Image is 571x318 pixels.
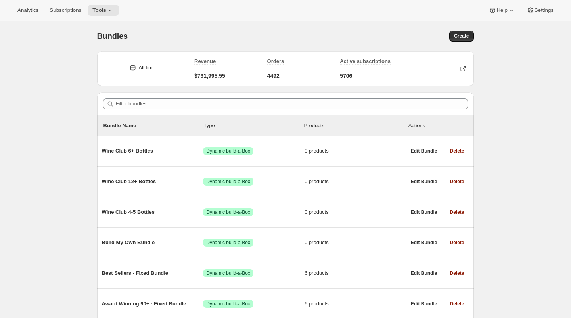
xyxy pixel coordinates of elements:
span: Delete [450,209,464,215]
span: Dynamic build-a-Box [206,209,250,215]
button: Edit Bundle [406,237,442,248]
button: Delete [445,237,469,248]
span: Settings [535,7,554,13]
button: Delete [445,207,469,218]
span: Dynamic build-a-Box [206,270,250,276]
button: Edit Bundle [406,176,442,187]
button: Tools [88,5,119,16]
span: Delete [450,239,464,246]
p: Bundle Name [103,122,204,130]
span: 0 products [305,208,406,216]
span: 0 products [305,178,406,186]
span: Create [454,33,469,39]
span: Edit Bundle [411,148,437,154]
span: 0 products [305,147,406,155]
span: Delete [450,301,464,307]
span: Best Sellers - Fixed Bundle [102,269,203,277]
button: Delete [445,146,469,157]
button: Subscriptions [45,5,86,16]
span: Help [496,7,507,13]
button: Edit Bundle [406,207,442,218]
button: Edit Bundle [406,268,442,279]
span: Subscriptions [50,7,81,13]
span: Active subscriptions [340,58,391,64]
span: 0 products [305,239,406,247]
button: Help [484,5,520,16]
span: Orders [267,58,284,64]
span: Wine Club 4-5 Bottles [102,208,203,216]
span: Dynamic build-a-Box [206,178,250,185]
button: Settings [522,5,558,16]
button: Edit Bundle [406,146,442,157]
button: Create [449,31,473,42]
button: Analytics [13,5,43,16]
span: $731,995.55 [194,72,225,80]
span: Analytics [17,7,38,13]
span: 5706 [340,72,352,80]
span: Edit Bundle [411,301,437,307]
span: Edit Bundle [411,270,437,276]
span: 4492 [267,72,280,80]
span: Revenue [194,58,216,64]
span: Bundles [97,32,128,40]
input: Filter bundles [116,98,468,109]
span: Delete [450,148,464,154]
span: Wine Club 12+ Bottles [102,178,203,186]
button: Delete [445,298,469,309]
div: All time [138,64,155,72]
div: Products [304,122,404,130]
span: 6 products [305,269,406,277]
div: Type [204,122,304,130]
button: Delete [445,268,469,279]
span: Dynamic build-a-Box [206,239,250,246]
span: Tools [92,7,106,13]
span: Edit Bundle [411,209,437,215]
span: Award Winning 90+ - Fixed Bundle [102,300,203,308]
span: Dynamic build-a-Box [206,301,250,307]
span: Build My Own Bundle [102,239,203,247]
span: Edit Bundle [411,239,437,246]
span: Delete [450,270,464,276]
span: Edit Bundle [411,178,437,185]
div: Actions [408,122,468,130]
span: 6 products [305,300,406,308]
button: Edit Bundle [406,298,442,309]
span: Wine Club 6+ Bottles [102,147,203,155]
span: Delete [450,178,464,185]
span: Dynamic build-a-Box [206,148,250,154]
button: Delete [445,176,469,187]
